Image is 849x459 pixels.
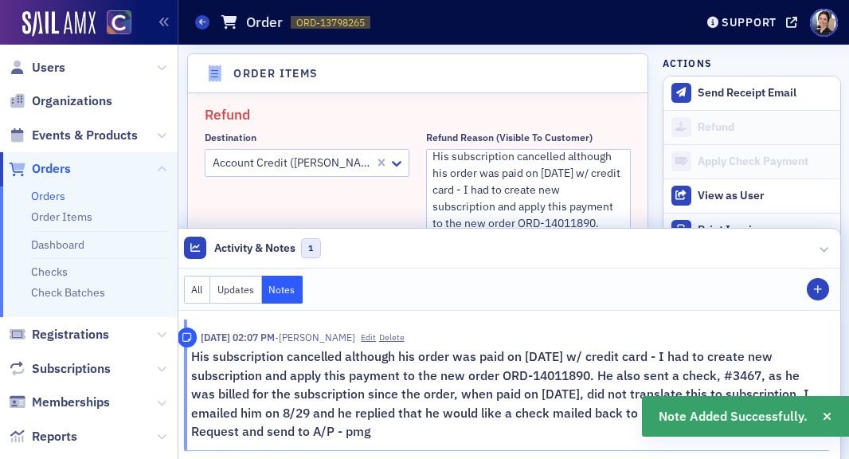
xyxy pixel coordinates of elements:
div: Refund [698,120,831,135]
a: Orders [9,160,71,178]
button: Edit [361,331,376,344]
div: Apply Check Payment [698,155,831,169]
div: Support [722,15,777,29]
span: Memberships [32,394,110,411]
a: Check Batches [31,285,105,300]
button: All [184,276,211,304]
a: Memberships [9,394,110,411]
button: View as User [663,178,840,213]
img: SailAMX [22,11,96,37]
span: Activity & Notes [214,240,295,257]
img: SailAMX [107,10,131,35]
div: Refund Reason (Visible to Customer) [426,131,593,143]
div: Destination [205,131,256,143]
textarea: His subscription cancelled although his order was paid on [DATE] w/ credit card - I had to create... [426,149,631,238]
h1: Order [246,13,283,32]
button: Notes [262,276,303,304]
time: 9/2/2025 02:07 PM [201,331,275,343]
a: Events & Products [9,127,138,144]
a: Orders [31,189,65,203]
a: Organizations [9,92,112,110]
a: Checks [31,265,68,279]
p: His subscription cancelled although his order was paid on [DATE] w/ credit card - I had to create... [191,347,818,441]
span: Subscriptions [32,360,111,378]
span: Reports [32,428,77,445]
a: Subscriptions [9,360,111,378]
span: Note Added Successfully. [659,407,808,426]
span: Pamela Galey-Coleman [275,331,355,343]
span: Profile [810,9,838,37]
div: Staff Note [178,328,198,347]
div: View as User [698,189,831,203]
a: Dashboard [31,237,84,252]
div: Send Receipt Email [698,86,831,100]
a: Users [9,59,65,76]
button: Delete [379,331,405,344]
span: Registrations [32,326,109,343]
a: Print Invoice [663,213,840,247]
a: Order Items [31,210,92,224]
span: Users [32,59,65,76]
a: Reports [9,428,77,445]
span: 1 [301,238,321,258]
h4: Actions [663,56,712,70]
span: ORD-13798265 [296,16,365,29]
span: Events & Products [32,127,138,144]
a: Registrations [9,326,109,343]
span: Organizations [32,92,112,110]
button: Send Receipt Email [663,76,840,110]
span: Orders [32,160,71,178]
button: Updates [210,276,262,304]
a: View Homepage [96,10,131,37]
h2: Refund [205,104,632,125]
h4: Order Items [233,65,318,82]
div: Print Invoice [698,223,831,237]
